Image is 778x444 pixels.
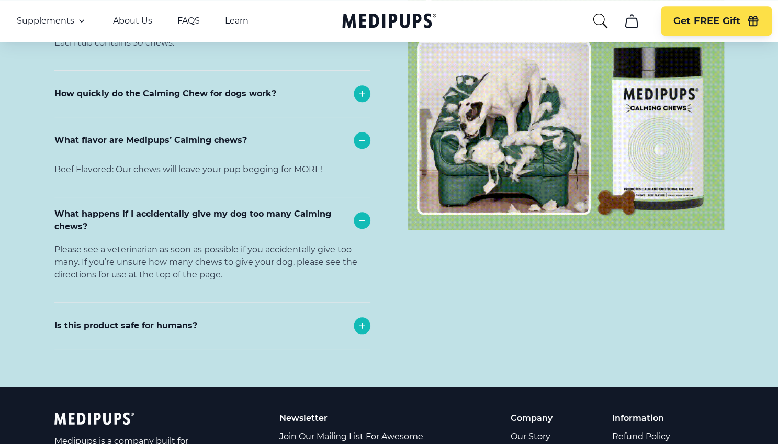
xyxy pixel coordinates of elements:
a: FAQS [177,16,200,26]
div: All our products are intended to be consumed by dogs and are not safe for human consumption. Plea... [54,349,368,395]
div: Please see a veterinarian as soon as possible if you accidentally give too many. If you’re unsure... [54,243,368,302]
span: Get FREE Gift [673,15,740,27]
p: Is this product safe for humans? [54,319,197,332]
p: Information [612,412,701,424]
button: Get FREE Gift [661,6,772,36]
p: Newsletter [279,412,437,424]
a: About Us [113,16,152,26]
p: What happens if I accidentally give my dog too many Calming chews? [54,208,348,233]
button: Supplements [17,15,88,27]
div: We created our Calming Chews as an helpful, fast remedy. The ingredients have a calming effect on... [54,117,368,226]
a: Learn [225,16,249,26]
a: Medipups [342,11,436,32]
a: Refund Policy [612,429,701,444]
button: cart [619,8,644,34]
p: How quickly do the Calming Chew for dogs work? [54,87,276,100]
div: Each tub contains 30 chews. [54,37,368,70]
p: Company [511,412,574,424]
p: What flavor are Medipups’ Calming chews? [54,134,247,147]
a: Our Story [511,429,574,444]
span: Supplements [17,16,74,26]
button: search [592,13,608,29]
div: Beef Flavored: Our chews will leave your pup begging for MORE! [54,163,368,197]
